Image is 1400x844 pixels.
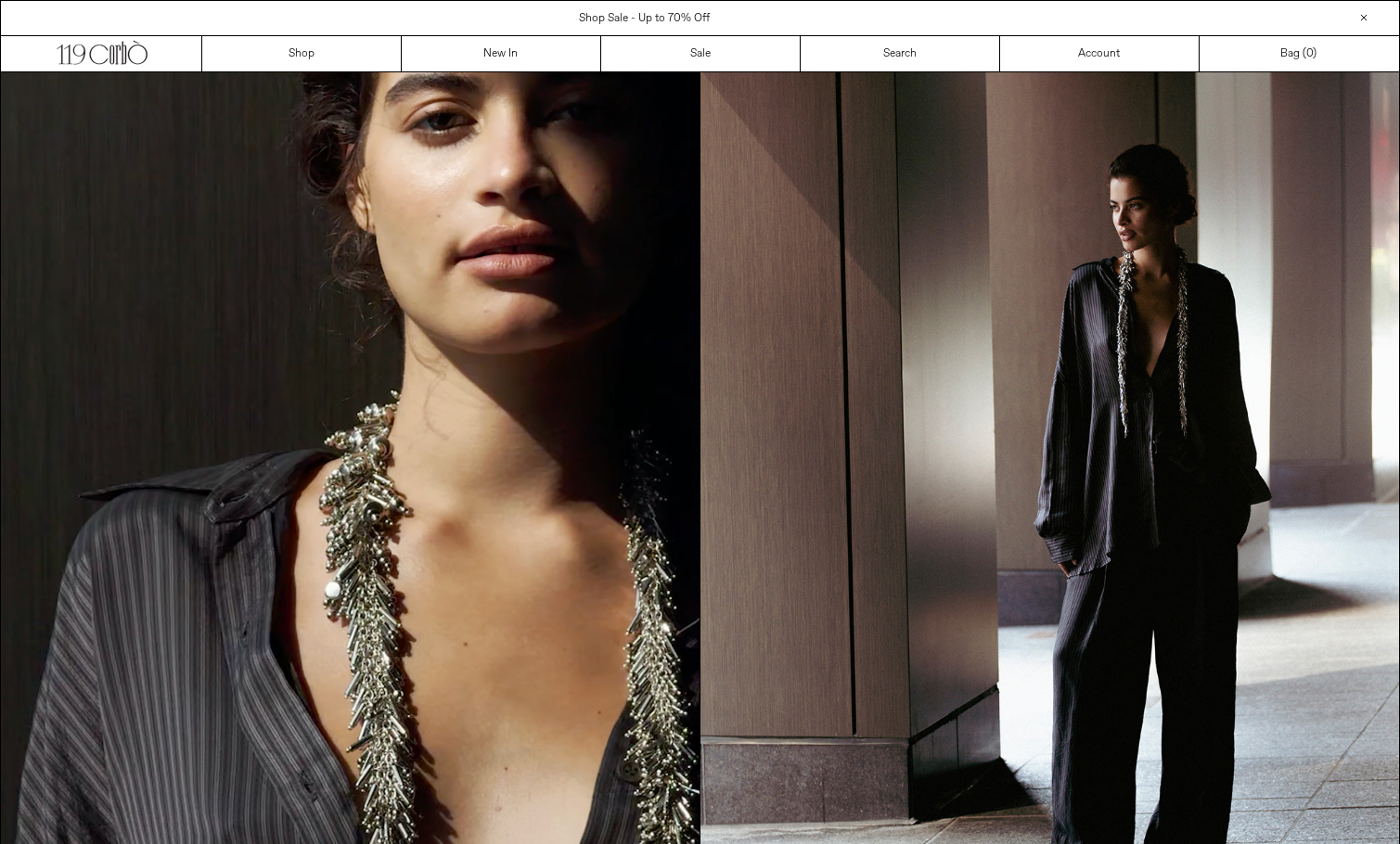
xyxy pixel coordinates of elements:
a: Shop [202,36,402,71]
a: Sale [601,36,801,71]
a: Search [801,36,1000,71]
span: 0 [1306,46,1313,61]
a: Bag () [1200,36,1399,71]
a: Shop Sale - Up to 70% Off [579,11,710,26]
span: ) [1306,45,1317,62]
a: Account [1000,36,1200,71]
a: New In [402,36,601,71]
